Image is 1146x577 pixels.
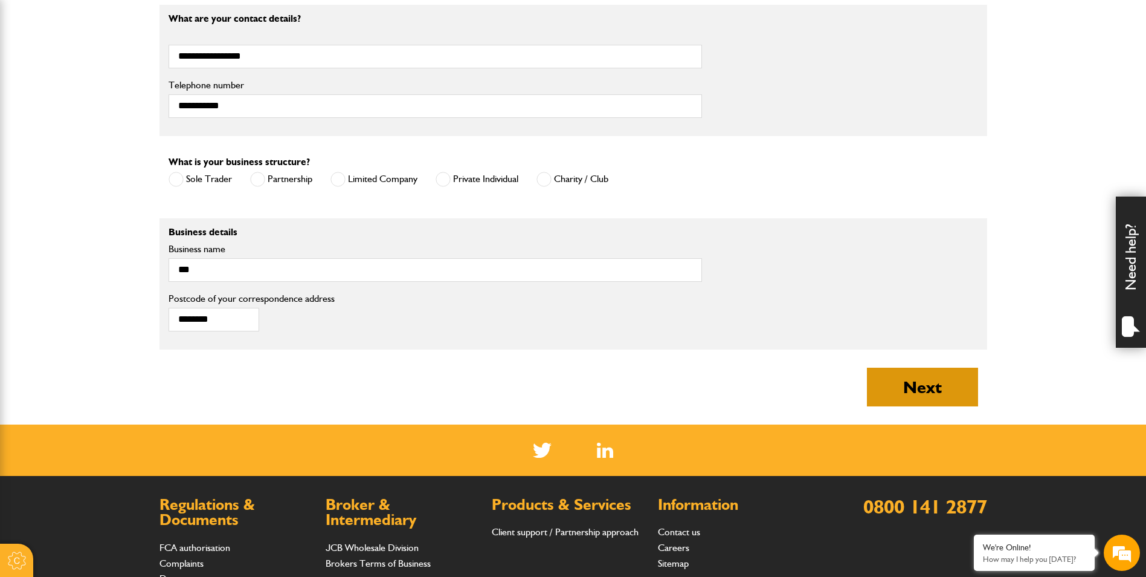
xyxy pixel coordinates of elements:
p: Business details [169,227,702,237]
a: LinkedIn [597,443,613,458]
label: Business name [169,244,702,254]
a: Sitemap [658,558,689,569]
a: Brokers Terms of Business [326,558,431,569]
div: Need help? [1116,197,1146,348]
label: Partnership [250,172,312,187]
h2: Information [658,497,812,513]
label: Postcode of your correspondence address [169,294,353,304]
h2: Regulations & Documents [159,497,314,528]
button: Next [867,368,978,406]
label: Private Individual [436,172,518,187]
label: Limited Company [330,172,417,187]
a: JCB Wholesale Division [326,542,419,553]
img: Linked In [597,443,613,458]
a: Complaints [159,558,204,569]
img: Twitter [533,443,552,458]
a: 0800 141 2877 [863,495,987,518]
h2: Products & Services [492,497,646,513]
a: Careers [658,542,689,553]
p: What are your contact details? [169,14,702,24]
a: Contact us [658,526,700,538]
h2: Broker & Intermediary [326,497,480,528]
label: Sole Trader [169,172,232,187]
label: Telephone number [169,80,702,90]
div: We're Online! [983,543,1086,553]
a: FCA authorisation [159,542,230,553]
a: Client support / Partnership approach [492,526,639,538]
label: What is your business structure? [169,157,310,167]
p: How may I help you today? [983,555,1086,564]
label: Charity / Club [536,172,608,187]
